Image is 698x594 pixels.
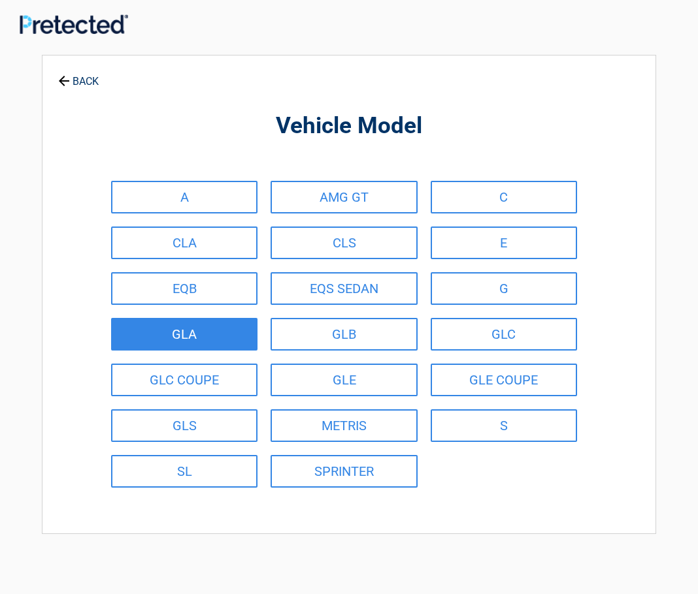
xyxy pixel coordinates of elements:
a: GLC [431,318,577,351]
a: EQB [111,272,258,305]
a: C [431,181,577,213]
a: CLS [271,227,417,259]
a: A [111,181,258,213]
a: GLE [271,364,417,396]
a: AMG GT [271,181,417,213]
img: Main Logo [20,14,128,34]
a: GLB [271,318,417,351]
a: GLS [111,409,258,442]
a: BACK [56,64,101,87]
a: E [431,227,577,259]
a: METRIS [271,409,417,442]
h2: Vehicle Model [114,111,584,142]
a: GLA [111,318,258,351]
a: SL [111,455,258,488]
a: G [431,272,577,305]
a: GLC COUPE [111,364,258,396]
a: S [431,409,577,442]
a: GLE COUPE [431,364,577,396]
a: SPRINTER [271,455,417,488]
a: EQS SEDAN [271,272,417,305]
a: CLA [111,227,258,259]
